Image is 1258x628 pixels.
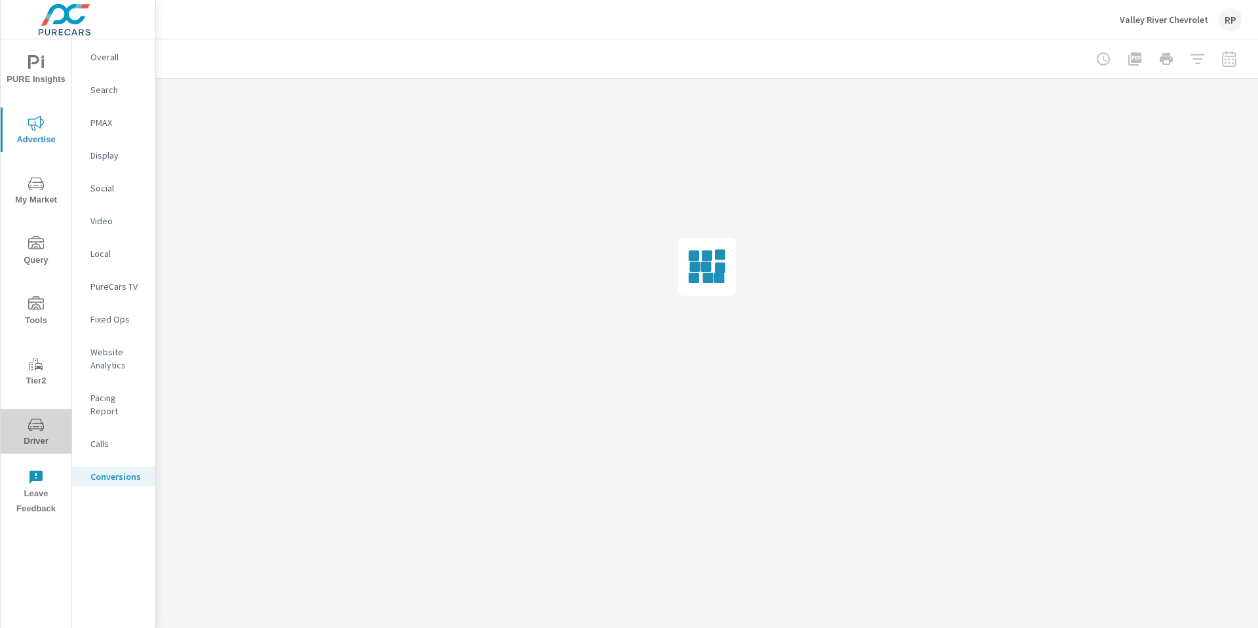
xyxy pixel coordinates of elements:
[72,434,155,454] div: Calls
[90,116,145,129] p: PMAX
[1219,8,1242,31] div: RP
[72,342,155,375] div: Website Analytics
[1,39,71,522] div: nav menu
[90,345,145,372] p: Website Analytics
[72,467,155,486] div: Conversions
[5,469,67,517] span: Leave Feedback
[90,437,145,450] p: Calls
[1120,14,1208,26] p: Valley River Chevrolet
[5,296,67,328] span: Tools
[90,313,145,326] p: Fixed Ops
[5,176,67,208] span: My Market
[90,247,145,260] p: Local
[72,146,155,165] div: Display
[72,211,155,231] div: Video
[5,236,67,268] span: Query
[90,214,145,227] p: Video
[5,417,67,449] span: Driver
[90,182,145,195] p: Social
[5,357,67,389] span: Tier2
[90,50,145,64] p: Overall
[90,83,145,96] p: Search
[90,391,145,418] p: Pacing Report
[5,55,67,87] span: PURE Insights
[90,280,145,293] p: PureCars TV
[5,115,67,147] span: Advertise
[72,388,155,421] div: Pacing Report
[72,113,155,132] div: PMAX
[72,178,155,198] div: Social
[72,80,155,100] div: Search
[90,149,145,162] p: Display
[72,309,155,329] div: Fixed Ops
[90,470,145,483] p: Conversions
[72,277,155,296] div: PureCars TV
[72,47,155,67] div: Overall
[72,244,155,264] div: Local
